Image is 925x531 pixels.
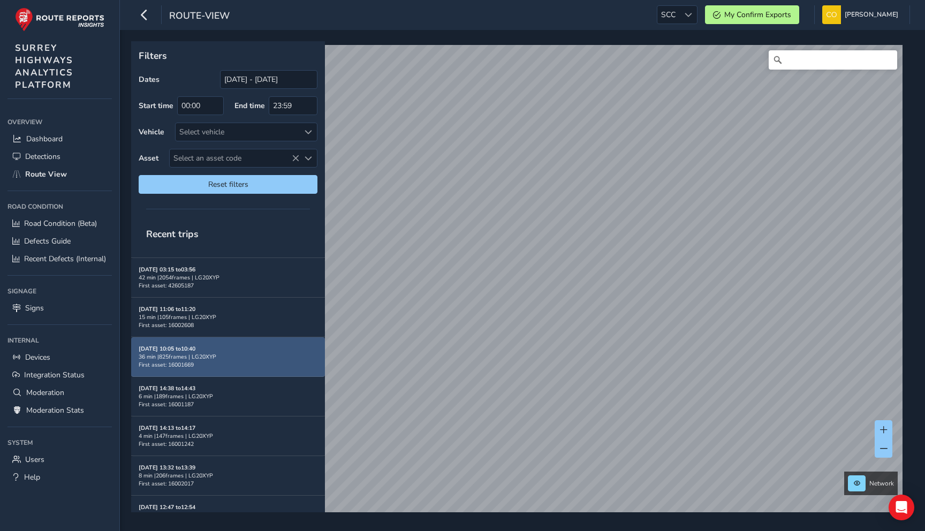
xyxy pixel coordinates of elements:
[7,299,112,317] a: Signs
[24,472,40,482] span: Help
[139,440,194,448] span: First asset: 16001242
[299,149,317,167] div: Select an asset code
[139,101,173,111] label: Start time
[7,451,112,468] a: Users
[139,313,317,321] div: 15 min | 105 frames | LG20XYP
[705,5,799,24] button: My Confirm Exports
[139,480,194,488] span: First asset: 16002017
[139,400,194,408] span: First asset: 16001187
[139,127,164,137] label: Vehicle
[15,7,104,32] img: rr logo
[822,5,841,24] img: diamond-layout
[139,74,160,85] label: Dates
[25,303,44,313] span: Signs
[24,254,106,264] span: Recent Defects (Internal)
[7,199,112,215] div: Road Condition
[7,165,112,183] a: Route View
[26,134,63,144] span: Dashboard
[24,236,71,246] span: Defects Guide
[139,220,206,248] span: Recent trips
[139,503,195,511] strong: [DATE] 12:47 to 12:54
[7,332,112,348] div: Internal
[139,424,195,432] strong: [DATE] 14:13 to 14:17
[139,265,195,274] strong: [DATE] 03:15 to 03:56
[25,352,50,362] span: Devices
[7,468,112,486] a: Help
[7,250,112,268] a: Recent Defects (Internal)
[7,232,112,250] a: Defects Guide
[176,123,299,141] div: Select vehicle
[7,384,112,401] a: Moderation
[15,42,73,91] span: SURREY HIGHWAYS ANALYTICS PLATFORM
[26,405,84,415] span: Moderation Stats
[234,101,265,111] label: End time
[139,384,195,392] strong: [DATE] 14:38 to 14:43
[139,282,194,290] span: First asset: 42605187
[139,49,317,63] p: Filters
[822,5,902,24] button: [PERSON_NAME]
[657,6,679,24] span: SCC
[7,215,112,232] a: Road Condition (Beta)
[170,149,299,167] span: Select an asset code
[139,345,195,353] strong: [DATE] 10:05 to 10:40
[7,348,112,366] a: Devices
[25,454,44,465] span: Users
[25,151,60,162] span: Detections
[7,401,112,419] a: Moderation Stats
[25,169,67,179] span: Route View
[139,472,317,480] div: 8 min | 206 frames | LG20XYP
[139,432,317,440] div: 4 min | 147 frames | LG20XYP
[7,130,112,148] a: Dashboard
[147,179,309,189] span: Reset filters
[139,353,317,361] div: 36 min | 825 frames | LG20XYP
[26,388,64,398] span: Moderation
[24,218,97,229] span: Road Condition (Beta)
[169,9,230,24] span: route-view
[139,361,194,369] span: First asset: 16001669
[7,435,112,451] div: System
[135,45,903,525] canvas: Map
[7,148,112,165] a: Detections
[889,495,914,520] div: Open Intercom Messenger
[139,153,158,163] label: Asset
[139,392,317,400] div: 6 min | 189 frames | LG20XYP
[7,366,112,384] a: Integration Status
[139,305,195,313] strong: [DATE] 11:06 to 11:20
[845,5,898,24] span: [PERSON_NAME]
[769,50,897,70] input: Search
[24,370,85,380] span: Integration Status
[869,479,894,488] span: Network
[139,321,194,329] span: First asset: 16002608
[724,10,791,20] span: My Confirm Exports
[7,283,112,299] div: Signage
[139,511,317,519] div: 7 min | 207 frames | LG20XYP
[139,274,317,282] div: 42 min | 2054 frames | LG20XYP
[7,114,112,130] div: Overview
[139,175,317,194] button: Reset filters
[139,464,195,472] strong: [DATE] 13:32 to 13:39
